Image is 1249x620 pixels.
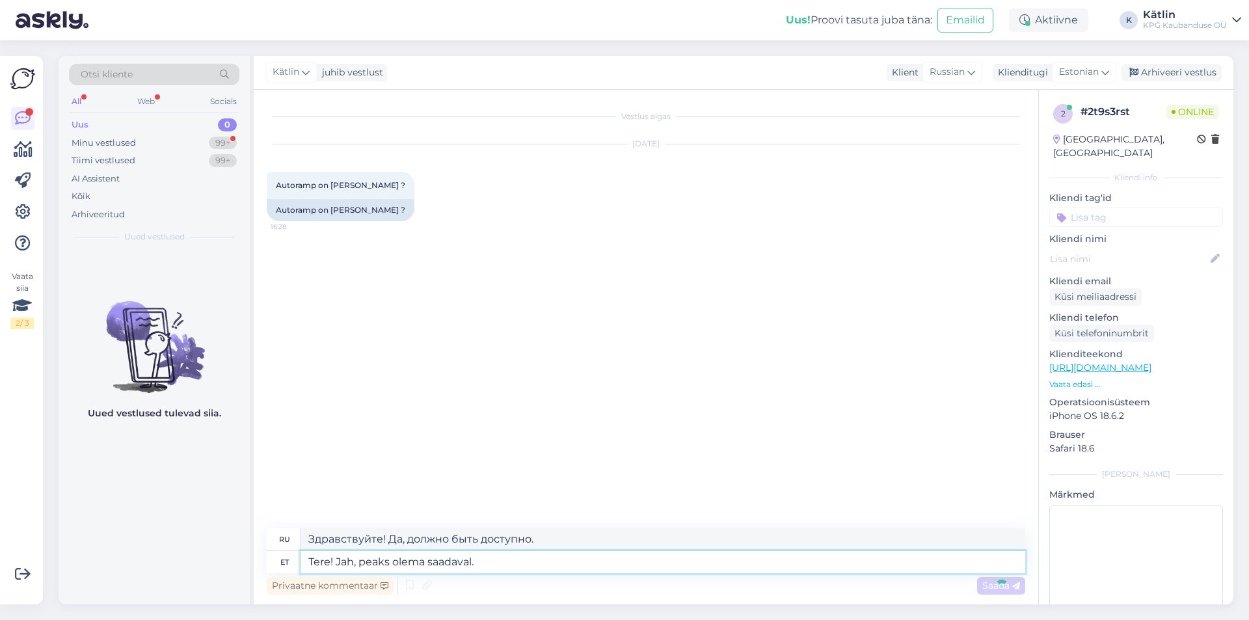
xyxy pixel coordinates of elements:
p: Kliendi nimi [1049,232,1223,246]
a: [URL][DOMAIN_NAME] [1049,362,1151,373]
p: Kliendi telefon [1049,311,1223,325]
span: Uued vestlused [124,231,185,243]
p: Brauser [1049,428,1223,442]
span: 16:28 [271,222,319,232]
div: Arhiveeri vestlus [1121,64,1222,81]
p: Kliendi tag'id [1049,191,1223,205]
div: Socials [208,93,239,110]
div: juhib vestlust [317,66,383,79]
div: Arhiveeritud [72,208,125,221]
div: Web [135,93,157,110]
div: K [1120,11,1138,29]
div: Kõik [72,190,90,203]
div: 2 / 3 [10,317,34,329]
div: [GEOGRAPHIC_DATA], [GEOGRAPHIC_DATA] [1053,133,1197,160]
span: Russian [930,65,965,79]
div: 99+ [209,154,237,167]
p: Klienditeekond [1049,347,1223,361]
div: Tiimi vestlused [72,154,135,167]
div: Vaata siia [10,271,34,329]
div: Kliendi info [1049,172,1223,183]
div: Klienditugi [993,66,1048,79]
input: Lisa nimi [1050,252,1208,266]
span: Otsi kliente [81,68,133,81]
button: Emailid [937,8,993,33]
img: No chats [59,278,250,395]
div: Vestlus algas [267,111,1025,122]
div: Küsi meiliaadressi [1049,288,1142,306]
div: [DATE] [267,138,1025,150]
div: AI Assistent [72,172,120,185]
div: Minu vestlused [72,137,136,150]
p: iPhone OS 18.6.2 [1049,409,1223,423]
span: Estonian [1059,65,1099,79]
span: Online [1166,105,1219,119]
div: Kätlin [1143,10,1227,20]
div: Uus [72,118,88,131]
div: All [69,93,84,110]
span: Kätlin [273,65,299,79]
p: Vaata edasi ... [1049,379,1223,390]
div: 99+ [209,137,237,150]
a: KätlinKPG Kaubanduse OÜ [1143,10,1241,31]
div: KPG Kaubanduse OÜ [1143,20,1227,31]
div: Aktiivne [1009,8,1088,32]
p: Märkmed [1049,488,1223,502]
img: Askly Logo [10,66,35,91]
div: Proovi tasuta juba täna: [786,12,932,28]
b: Uus! [786,14,811,26]
p: Safari 18.6 [1049,442,1223,455]
span: 2 [1061,109,1066,118]
p: Uued vestlused tulevad siia. [88,407,221,420]
div: Autoramp on [PERSON_NAME] ? [267,199,414,221]
div: Küsi telefoninumbrit [1049,325,1154,342]
p: Kliendi email [1049,275,1223,288]
div: Klient [887,66,919,79]
span: Autoramp on [PERSON_NAME] ? [276,180,405,190]
div: 0 [218,118,237,131]
div: # 2t9s3rst [1081,104,1166,120]
input: Lisa tag [1049,208,1223,227]
div: [PERSON_NAME] [1049,468,1223,480]
p: Operatsioonisüsteem [1049,396,1223,409]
